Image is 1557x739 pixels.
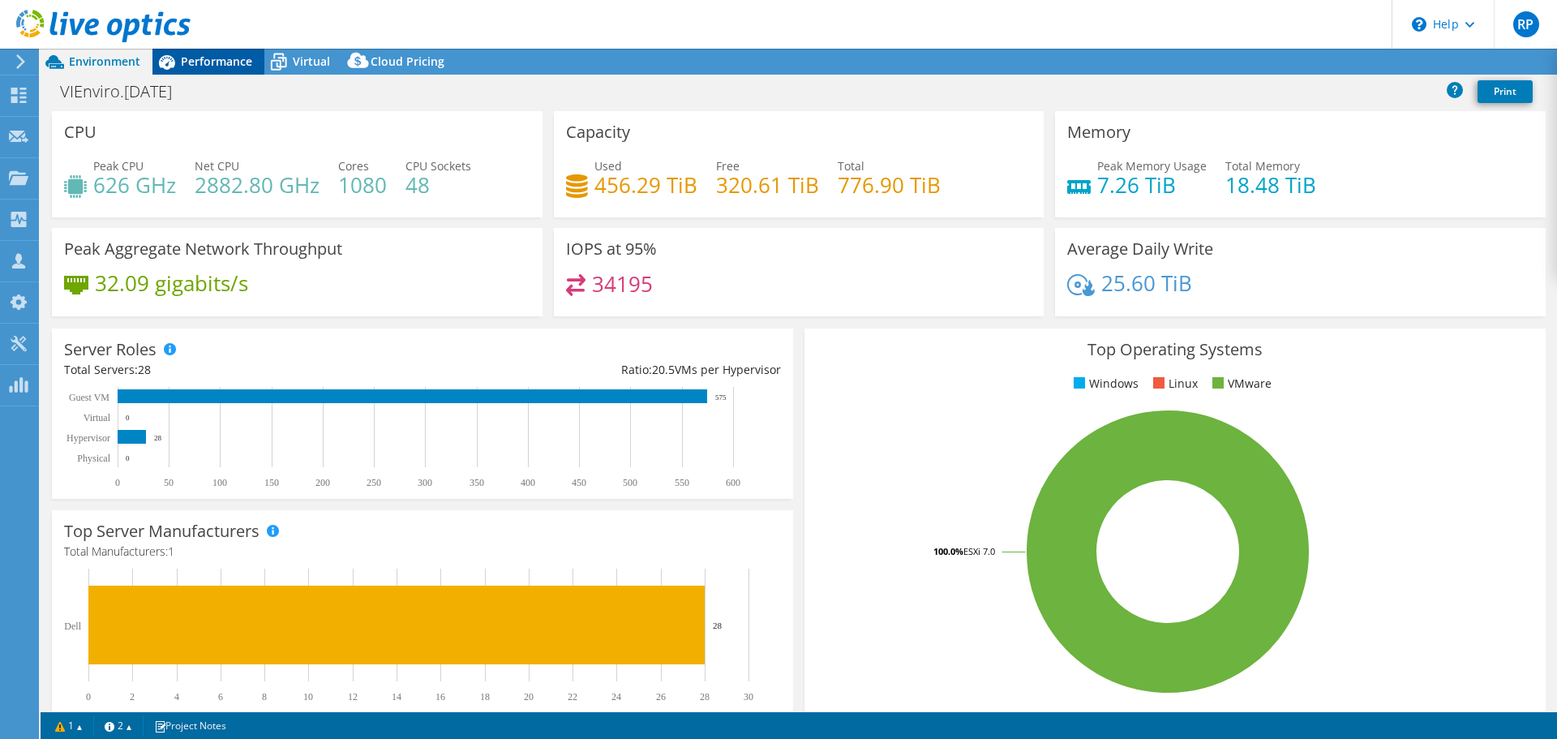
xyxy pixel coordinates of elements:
[716,158,740,174] span: Free
[130,691,135,702] text: 2
[174,691,179,702] text: 4
[64,341,157,359] h3: Server Roles
[521,477,535,488] text: 400
[422,361,781,379] div: Ratio: VMs per Hypervisor
[69,54,140,69] span: Environment
[1097,176,1207,194] h4: 7.26 TiB
[1067,123,1130,141] h3: Memory
[1149,375,1198,393] li: Linux
[817,341,1533,359] h3: Top Operating Systems
[126,454,130,462] text: 0
[64,543,781,561] h4: Total Manufacturers:
[195,158,239,174] span: Net CPU
[1101,274,1192,292] h4: 25.60 TiB
[480,691,490,702] text: 18
[371,54,444,69] span: Cloud Pricing
[154,434,162,442] text: 28
[715,393,727,402] text: 575
[1412,17,1426,32] svg: \n
[115,477,120,488] text: 0
[405,158,471,174] span: CPU Sockets
[93,715,144,736] a: 2
[1225,176,1316,194] h4: 18.48 TiB
[405,176,471,194] h4: 48
[348,691,358,702] text: 12
[392,691,401,702] text: 14
[1097,158,1207,174] span: Peak Memory Usage
[264,477,279,488] text: 150
[652,362,675,377] span: 20.5
[1067,240,1213,258] h3: Average Daily Write
[700,691,710,702] text: 28
[195,176,320,194] h4: 2882.80 GHz
[315,477,330,488] text: 200
[1478,80,1533,103] a: Print
[623,477,637,488] text: 500
[933,545,963,557] tspan: 100.0%
[86,691,91,702] text: 0
[713,621,723,630] text: 28
[592,275,653,293] h4: 34195
[44,715,94,736] a: 1
[524,691,534,702] text: 20
[838,158,864,174] span: Total
[716,176,819,194] h4: 320.61 TiB
[338,158,369,174] span: Cores
[1513,11,1539,37] span: RP
[126,414,130,422] text: 0
[64,240,342,258] h3: Peak Aggregate Network Throughput
[744,691,753,702] text: 30
[303,691,313,702] text: 10
[338,176,387,194] h4: 1080
[1070,375,1139,393] li: Windows
[568,691,577,702] text: 22
[143,715,238,736] a: Project Notes
[262,691,267,702] text: 8
[66,432,110,444] text: Hypervisor
[566,240,657,258] h3: IOPS at 95%
[168,544,174,559] span: 1
[594,176,697,194] h4: 456.29 TiB
[64,621,81,632] text: Dell
[470,477,484,488] text: 350
[611,691,621,702] text: 24
[675,477,689,488] text: 550
[656,691,666,702] text: 26
[726,477,740,488] text: 600
[1208,375,1272,393] li: VMware
[93,158,144,174] span: Peak CPU
[64,361,422,379] div: Total Servers:
[84,412,111,423] text: Virtual
[293,54,330,69] span: Virtual
[77,453,110,464] text: Physical
[64,522,259,540] h3: Top Server Manufacturers
[435,691,445,702] text: 16
[212,477,227,488] text: 100
[64,123,97,141] h3: CPU
[95,274,248,292] h4: 32.09 gigabits/s
[53,83,197,101] h1: VIEnviro.[DATE]
[838,176,941,194] h4: 776.90 TiB
[218,691,223,702] text: 6
[1225,158,1300,174] span: Total Memory
[367,477,381,488] text: 250
[164,477,174,488] text: 50
[138,362,151,377] span: 28
[418,477,432,488] text: 300
[181,54,252,69] span: Performance
[963,545,995,557] tspan: ESXi 7.0
[594,158,622,174] span: Used
[572,477,586,488] text: 450
[69,392,109,403] text: Guest VM
[93,176,176,194] h4: 626 GHz
[566,123,630,141] h3: Capacity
